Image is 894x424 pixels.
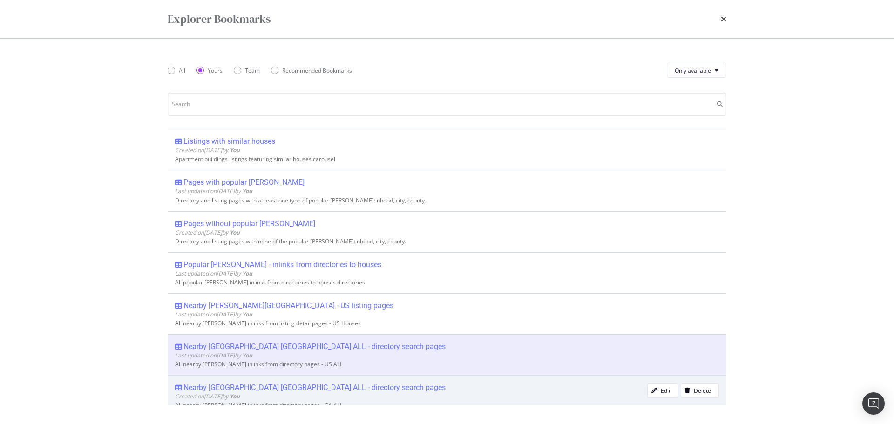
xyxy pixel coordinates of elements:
[196,67,223,74] div: Yours
[647,383,678,398] button: Edit
[282,67,352,74] div: Recommended Bookmarks
[175,279,719,286] div: All popular [PERSON_NAME] inlinks from directories to houses directories
[183,137,275,146] div: Listings with similar houses
[242,310,252,318] b: You
[168,93,726,116] input: Search
[667,63,726,78] button: Only available
[694,387,711,395] div: Delete
[271,67,352,74] div: Recommended Bookmarks
[230,229,240,236] b: You
[245,67,260,74] div: Team
[183,342,446,351] div: Nearby [GEOGRAPHIC_DATA] [GEOGRAPHIC_DATA] ALL - directory search pages
[168,11,271,27] div: Explorer Bookmarks
[183,383,446,392] div: Nearby [GEOGRAPHIC_DATA] [GEOGRAPHIC_DATA] ALL - directory search pages
[242,187,252,195] b: You
[230,146,240,154] b: You
[175,402,719,409] div: All nearby [PERSON_NAME] inlinks from directory pages - CA ALL
[175,146,240,154] span: Created on [DATE] by
[175,238,719,245] div: Directory and listing pages with none of the popular [PERSON_NAME]: nhood, city, county.
[721,11,726,27] div: times
[242,351,252,359] b: You
[175,351,252,359] span: Last updated on [DATE] by
[183,178,305,187] div: Pages with popular [PERSON_NAME]
[208,67,223,74] div: Yours
[234,67,260,74] div: Team
[242,269,252,277] b: You
[175,392,240,400] span: Created on [DATE] by
[183,260,381,269] div: Popular [PERSON_NAME] - inlinks from directories to houses
[230,392,240,400] b: You
[175,187,252,195] span: Last updated on [DATE] by
[183,301,393,310] div: Nearby [PERSON_NAME][GEOGRAPHIC_DATA] - US listing pages
[661,387,670,395] div: Edit
[175,310,252,318] span: Last updated on [DATE] by
[681,383,719,398] button: Delete
[175,320,719,327] div: All nearby [PERSON_NAME] inlinks from listing detail pages - US Houses
[175,156,719,162] div: Apartment buildings listings featuring similar houses carousel
[862,392,885,415] div: Open Intercom Messenger
[168,67,185,74] div: All
[175,361,719,368] div: All nearby [PERSON_NAME] inlinks from directory pages - US ALL
[675,67,711,74] span: Only available
[179,67,185,74] div: All
[175,269,252,277] span: Last updated on [DATE] by
[183,219,315,229] div: Pages without popular [PERSON_NAME]
[175,197,719,204] div: Directory and listing pages with at least one type of popular [PERSON_NAME]: nhood, city, county.
[175,229,240,236] span: Created on [DATE] by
